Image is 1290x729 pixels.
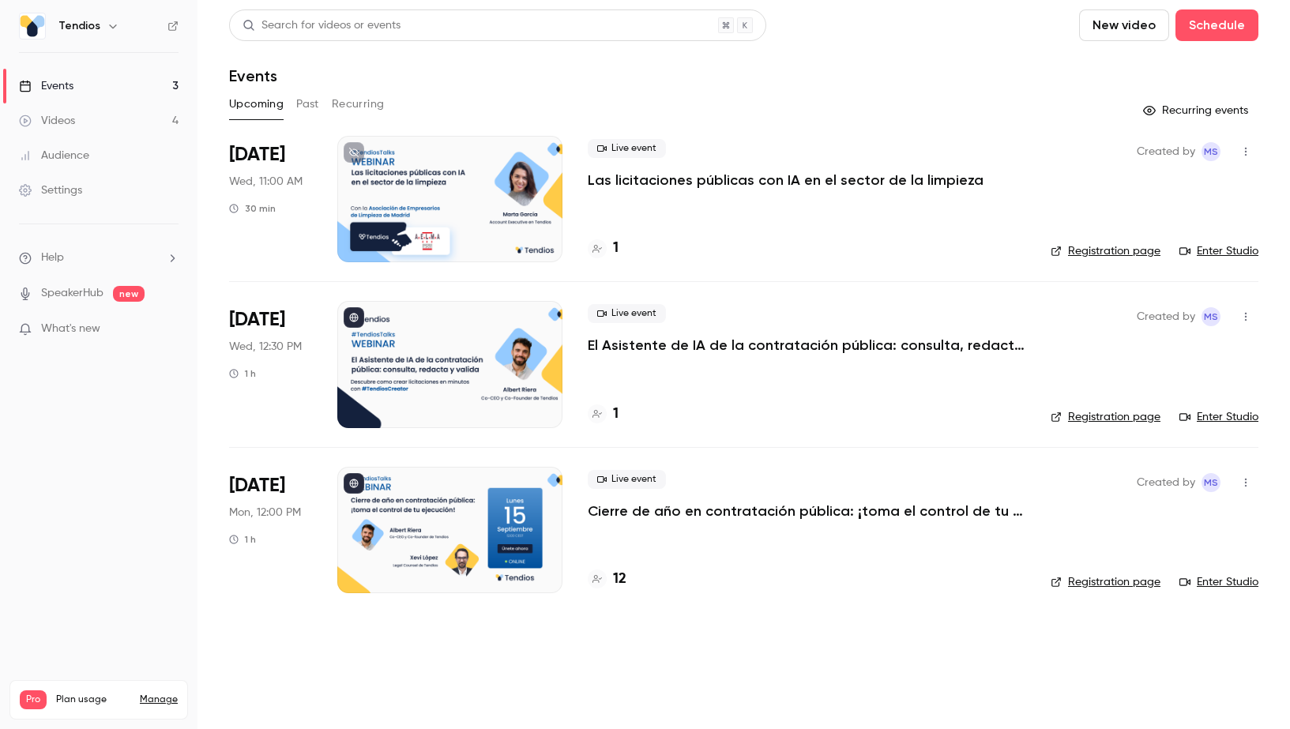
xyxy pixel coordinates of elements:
div: Sep 10 Wed, 12:30 PM (Europe/Madrid) [229,301,312,427]
a: Registration page [1051,574,1160,590]
span: Wed, 11:00 AM [229,174,303,190]
button: Past [296,92,319,117]
h6: Tendios [58,18,100,34]
button: Upcoming [229,92,284,117]
a: Las licitaciones públicas con IA en el sector de la limpieza [588,171,983,190]
span: new [113,286,145,302]
span: [DATE] [229,473,285,498]
a: 1 [588,404,619,425]
span: Live event [588,139,666,158]
h4: 12 [613,569,626,590]
a: 12 [588,569,626,590]
button: Schedule [1175,9,1258,41]
div: Audience [19,148,89,163]
div: Settings [19,182,82,198]
button: New video [1079,9,1169,41]
a: 1 [588,238,619,259]
a: Enter Studio [1179,574,1258,590]
button: Recurring events [1136,98,1258,123]
div: 1 h [229,367,256,380]
a: Registration page [1051,409,1160,425]
span: Wed, 12:30 PM [229,339,302,355]
span: Maria Serra [1202,473,1220,492]
a: Enter Studio [1179,409,1258,425]
span: Created by [1137,473,1195,492]
img: Tendios [20,13,45,39]
span: MS [1204,473,1218,492]
span: MS [1204,142,1218,161]
span: Maria Serra [1202,142,1220,161]
li: help-dropdown-opener [19,250,179,266]
div: 30 min [229,202,276,215]
span: Plan usage [56,693,130,706]
span: Live event [588,304,666,323]
div: Sep 10 Wed, 11:00 AM (Europe/Madrid) [229,136,312,262]
div: Events [19,78,73,94]
span: Pro [20,690,47,709]
h1: Events [229,66,277,85]
div: Videos [19,113,75,129]
span: Maria Serra [1202,307,1220,326]
h4: 1 [613,238,619,259]
div: Sep 15 Mon, 12:00 PM (Europe/Madrid) [229,467,312,593]
a: Registration page [1051,243,1160,259]
a: Cierre de año en contratación pública: ¡toma el control de tu ejecución! [588,502,1025,520]
a: El Asistente de IA de la contratación pública: consulta, redacta y valida. [588,336,1025,355]
a: Enter Studio [1179,243,1258,259]
span: Mon, 12:00 PM [229,505,301,520]
span: What's new [41,321,100,337]
div: Search for videos or events [243,17,401,34]
span: Live event [588,470,666,489]
span: [DATE] [229,307,285,333]
button: Recurring [332,92,385,117]
span: MS [1204,307,1218,326]
span: Help [41,250,64,266]
span: Created by [1137,142,1195,161]
div: 1 h [229,533,256,546]
a: Manage [140,693,178,706]
h4: 1 [613,404,619,425]
span: [DATE] [229,142,285,167]
span: Created by [1137,307,1195,326]
a: SpeakerHub [41,285,103,302]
